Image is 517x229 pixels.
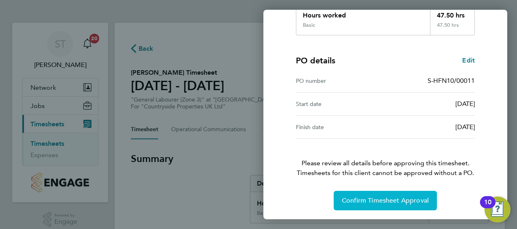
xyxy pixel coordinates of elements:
button: Confirm Timesheet Approval [334,191,437,210]
div: 47.50 hrs [430,4,475,22]
a: Edit [462,56,475,65]
p: Please review all details before approving this timesheet. [286,139,484,178]
span: S-HFN10/00011 [428,77,475,84]
div: Start date [296,99,385,109]
div: 47.50 hrs [430,22,475,35]
div: Finish date [296,122,385,132]
h4: PO details [296,55,335,66]
button: Open Resource Center, 10 new notifications [484,197,510,223]
div: 10 [484,202,491,213]
span: Timesheets for this client cannot be approved without a PO. [286,168,484,178]
span: Confirm Timesheet Approval [342,197,429,205]
div: [DATE] [385,122,475,132]
div: Hours worked [296,4,430,22]
div: PO number [296,76,385,86]
div: Basic [303,22,315,28]
span: Edit [462,56,475,64]
div: [DATE] [385,99,475,109]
